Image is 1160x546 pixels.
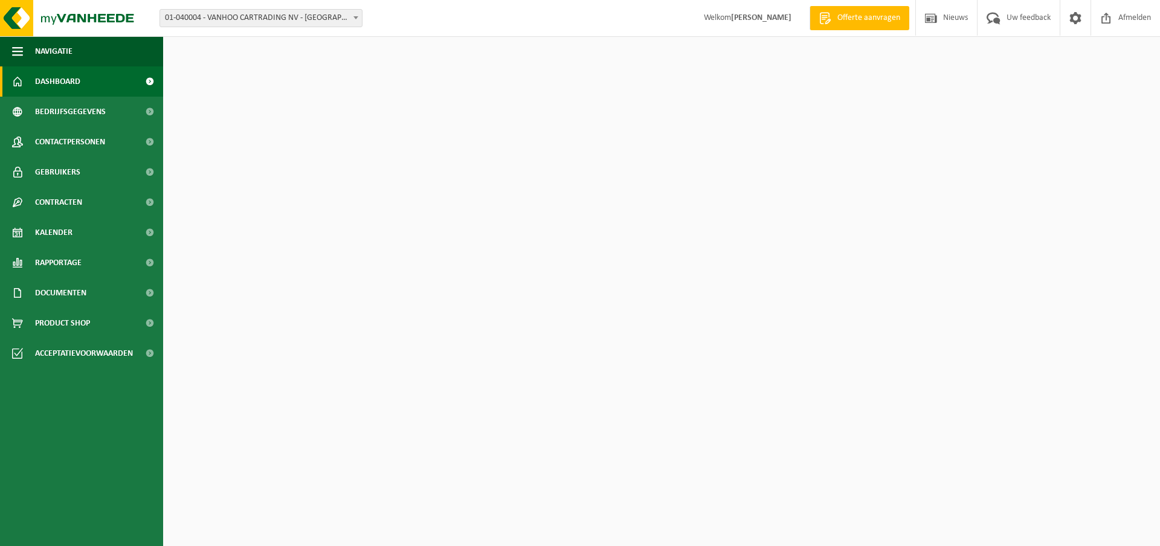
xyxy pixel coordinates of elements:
span: Contracten [35,187,82,217]
a: Offerte aanvragen [810,6,909,30]
span: Acceptatievoorwaarden [35,338,133,368]
span: Offerte aanvragen [834,12,903,24]
span: Documenten [35,278,86,308]
span: Rapportage [35,248,82,278]
span: Product Shop [35,308,90,338]
strong: [PERSON_NAME] [731,13,791,22]
span: 01-040004 - VANHOO CARTRADING NV - MOUSCRON [160,10,362,27]
span: Navigatie [35,36,72,66]
span: 01-040004 - VANHOO CARTRADING NV - MOUSCRON [159,9,362,27]
span: Bedrijfsgegevens [35,97,106,127]
span: Dashboard [35,66,80,97]
span: Contactpersonen [35,127,105,157]
span: Gebruikers [35,157,80,187]
span: Kalender [35,217,72,248]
